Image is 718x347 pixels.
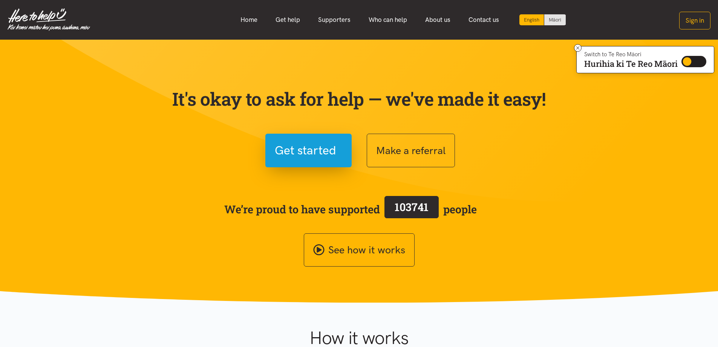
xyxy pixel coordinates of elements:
img: Home [8,8,90,31]
button: Get started [265,134,352,167]
a: Home [231,12,266,28]
a: Contact us [459,12,508,28]
span: We’re proud to have supported people [224,194,477,224]
button: Make a referral [367,134,455,167]
p: Switch to Te Reo Māori [584,52,678,57]
button: Sign in [679,12,710,29]
div: Current language [519,14,544,25]
a: About us [416,12,459,28]
a: Get help [266,12,309,28]
a: See how it works [304,233,415,267]
a: Switch to Te Reo Māori [544,14,566,25]
div: Language toggle [519,14,566,25]
span: Get started [275,141,336,160]
p: It's okay to ask for help — we've made it easy! [171,88,548,110]
span: 103741 [395,200,429,214]
a: 103741 [380,194,443,224]
a: Supporters [309,12,360,28]
p: Hurihia ki Te Reo Māori [584,60,678,67]
a: Who can help [360,12,416,28]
